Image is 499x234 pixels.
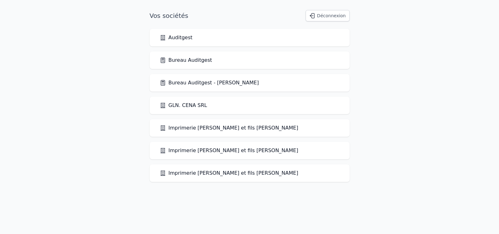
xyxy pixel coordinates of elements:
a: Bureau Auditgest [160,56,212,64]
a: Auditgest [160,34,193,41]
a: Imprimerie [PERSON_NAME] et fils [PERSON_NAME] [160,124,298,132]
a: Imprimerie [PERSON_NAME] et fils [PERSON_NAME] [160,169,298,177]
button: Déconnexion [306,10,349,21]
a: GLN. CENA SRL [160,102,207,109]
a: Bureau Auditgest - [PERSON_NAME] [160,79,259,87]
h1: Vos sociétés [150,11,188,20]
a: Imprimerie [PERSON_NAME] et fils [PERSON_NAME] [160,147,298,154]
